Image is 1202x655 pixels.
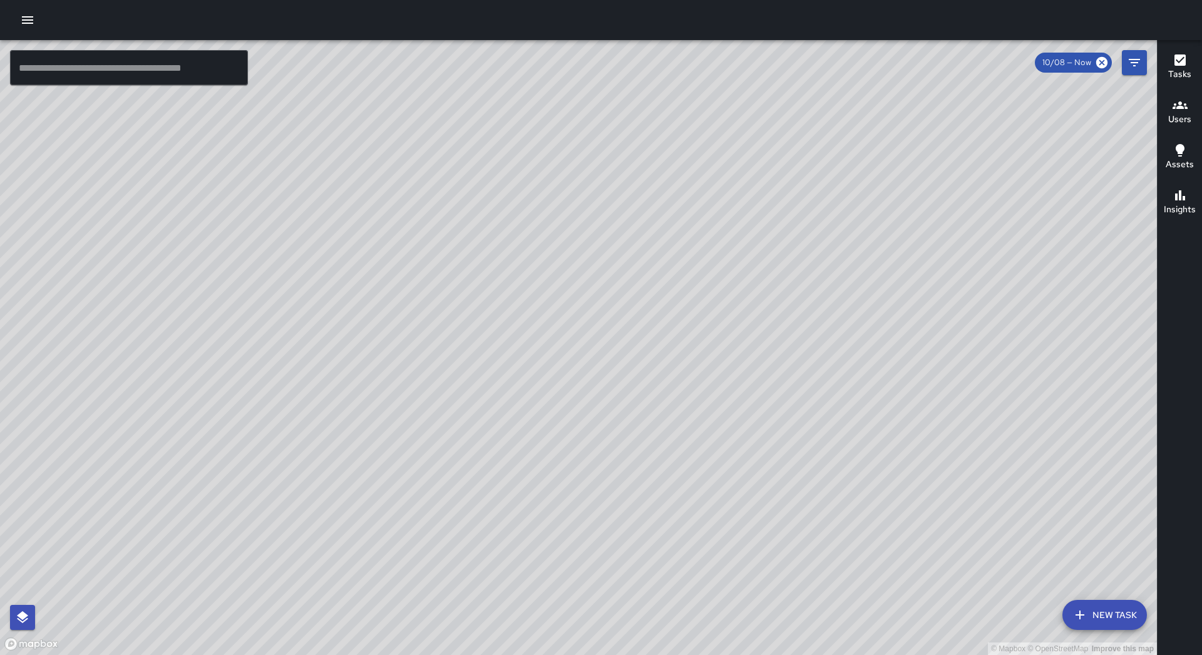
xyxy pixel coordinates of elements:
[1168,113,1191,126] h6: Users
[1158,90,1202,135] button: Users
[1164,203,1196,217] h6: Insights
[1062,600,1147,630] button: New Task
[1035,53,1112,73] div: 10/08 — Now
[1035,56,1099,69] span: 10/08 — Now
[1158,180,1202,225] button: Insights
[1168,68,1191,81] h6: Tasks
[1166,158,1194,172] h6: Assets
[1158,45,1202,90] button: Tasks
[1158,135,1202,180] button: Assets
[1122,50,1147,75] button: Filters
